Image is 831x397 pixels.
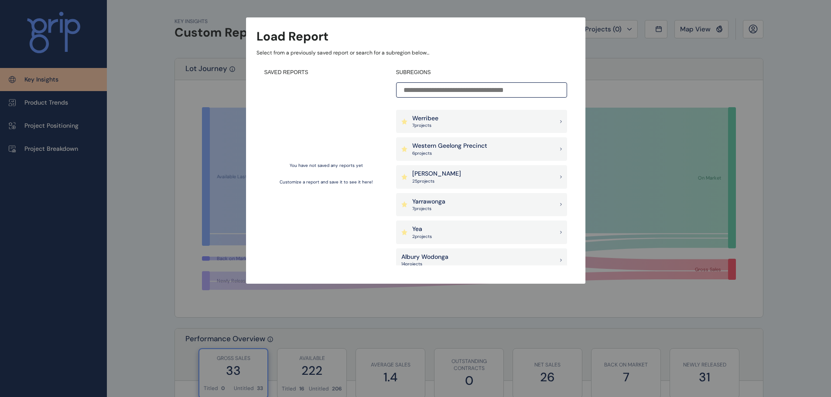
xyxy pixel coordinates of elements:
h3: Load Report [256,28,328,45]
p: Werribee [412,114,438,123]
p: Select from a previously saved report or search for a subregion below... [256,49,575,57]
p: Albury Wodonga [401,253,448,261]
p: 2 project s [412,234,432,240]
p: 6 project s [412,150,487,156]
p: Customize a report and save it to see it here! [280,179,373,185]
p: 14 project s [401,261,448,267]
p: Western Geelong Precinct [412,142,487,150]
p: 25 project s [412,178,461,184]
h4: SAVED REPORTS [264,69,388,76]
p: 7 project s [412,122,438,129]
p: You have not saved any reports yet [290,163,363,169]
h4: SUBREGIONS [396,69,567,76]
p: Yea [412,225,432,234]
p: [PERSON_NAME] [412,170,461,178]
p: 7 project s [412,206,445,212]
p: Yarrawonga [412,197,445,206]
